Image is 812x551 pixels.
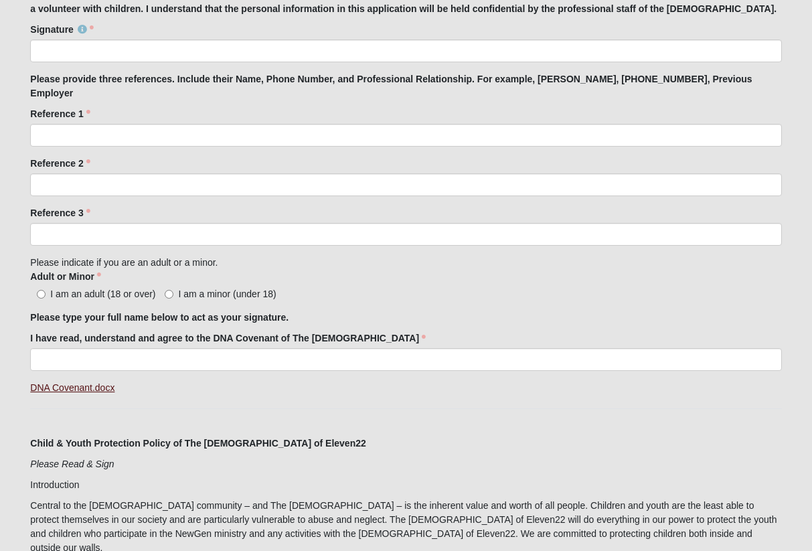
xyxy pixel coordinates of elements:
label: Reference 3 [30,206,90,220]
label: Reference 1 [30,107,90,121]
strong: Please provide three references. Include their Name, Phone Number, and Professional Relationship.... [30,74,752,98]
strong: Please type your full name below to act as your signature. [30,312,289,323]
input: I am a minor (under 18) [165,290,173,299]
span: I am a minor (under 18) [178,289,276,299]
span: I am an adult (18 or over) [50,289,155,299]
label: Adult or Minor [30,270,101,283]
label: Reference 2 [30,157,90,170]
a: DNA Covenant.docx [30,382,114,393]
label: I have read, understand and agree to the DNA Covenant of The [DEMOGRAPHIC_DATA] [30,331,426,345]
input: I am an adult (18 or over) [37,290,46,299]
p: Introduction [30,478,781,492]
label: Signature [30,23,94,36]
strong: Child & Youth Protection Policy of The [DEMOGRAPHIC_DATA] of Eleven22 [30,438,366,449]
i: Please Read & Sign [30,459,114,469]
